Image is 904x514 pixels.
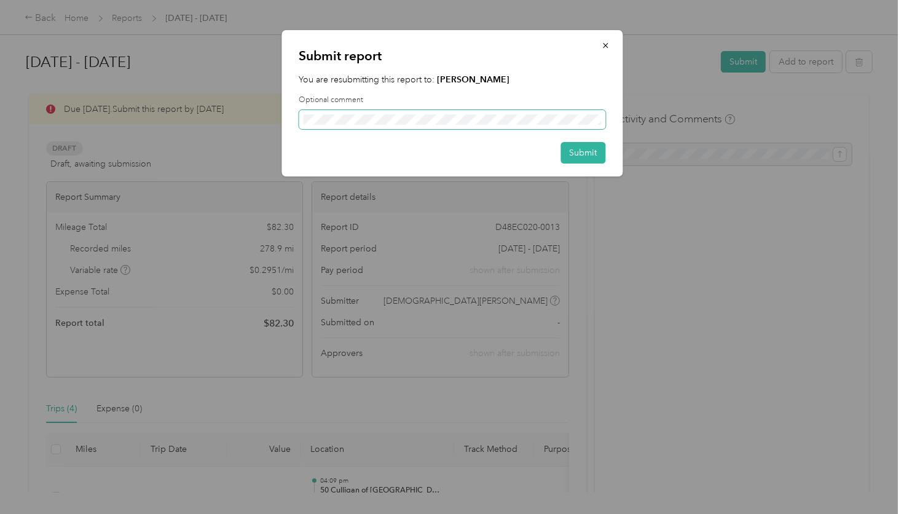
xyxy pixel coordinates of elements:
[299,73,605,86] p: You are resubmitting this report to:
[437,74,509,85] strong: [PERSON_NAME]
[560,142,605,164] button: Submit
[835,445,904,514] iframe: Everlance-gr Chat Button Frame
[299,47,605,65] p: Submit report
[299,95,605,106] label: Optional comment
